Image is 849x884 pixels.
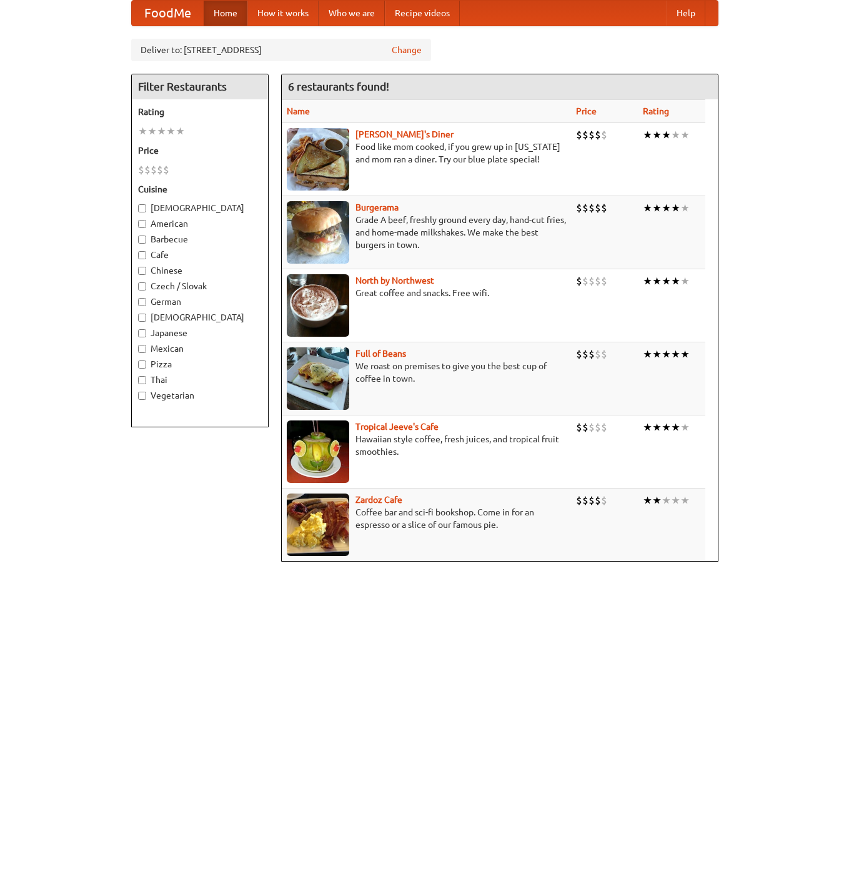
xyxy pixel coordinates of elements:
[287,347,349,410] img: beans.jpg
[662,420,671,434] li: ★
[355,276,434,286] a: North by Northwest
[138,106,262,118] h5: Rating
[138,389,262,402] label: Vegetarian
[643,494,652,507] li: ★
[166,124,176,138] li: ★
[680,420,690,434] li: ★
[138,282,146,291] input: Czech / Slovak
[582,274,588,288] li: $
[671,128,680,142] li: ★
[601,494,607,507] li: $
[138,314,146,322] input: [DEMOGRAPHIC_DATA]
[144,163,151,177] li: $
[176,124,185,138] li: ★
[652,420,662,434] li: ★
[588,274,595,288] li: $
[662,128,671,142] li: ★
[671,420,680,434] li: ★
[601,274,607,288] li: $
[287,201,349,264] img: burgerama.jpg
[576,128,582,142] li: $
[601,128,607,142] li: $
[157,124,166,138] li: ★
[287,141,566,166] p: Food like mom cooked, if you grew up in [US_STATE] and mom ran a diner. Try our blue plate special!
[680,347,690,361] li: ★
[287,360,566,385] p: We roast on premises to give you the best cup of coffee in town.
[662,347,671,361] li: ★
[247,1,319,26] a: How it works
[643,274,652,288] li: ★
[576,106,597,116] a: Price
[138,144,262,157] h5: Price
[138,267,146,275] input: Chinese
[138,329,146,337] input: Japanese
[582,494,588,507] li: $
[151,163,157,177] li: $
[138,376,146,384] input: Thai
[287,420,349,483] img: jeeves.jpg
[138,295,262,308] label: German
[662,274,671,288] li: ★
[138,236,146,244] input: Barbecue
[576,420,582,434] li: $
[132,1,204,26] a: FoodMe
[671,347,680,361] li: ★
[287,433,566,458] p: Hawaiian style coffee, fresh juices, and tropical fruit smoothies.
[643,347,652,361] li: ★
[138,345,146,353] input: Mexican
[671,201,680,215] li: ★
[355,349,406,359] a: Full of Beans
[287,287,566,299] p: Great coffee and snacks. Free wifi.
[652,347,662,361] li: ★
[287,494,349,556] img: zardoz.jpg
[595,274,601,288] li: $
[601,201,607,215] li: $
[595,128,601,142] li: $
[588,494,595,507] li: $
[287,106,310,116] a: Name
[582,347,588,361] li: $
[582,128,588,142] li: $
[355,202,399,212] a: Burgerama
[355,495,402,505] a: Zardoz Cafe
[287,506,566,531] p: Coffee bar and sci-fi bookshop. Come in for an espresso or a slice of our famous pie.
[287,128,349,191] img: sallys.jpg
[582,420,588,434] li: $
[643,420,652,434] li: ★
[576,494,582,507] li: $
[138,163,144,177] li: $
[147,124,157,138] li: ★
[138,217,262,230] label: American
[588,128,595,142] li: $
[138,280,262,292] label: Czech / Slovak
[355,422,439,432] a: Tropical Jeeve's Cafe
[595,494,601,507] li: $
[204,1,247,26] a: Home
[138,183,262,196] h5: Cuisine
[138,220,146,228] input: American
[138,249,262,261] label: Cafe
[680,494,690,507] li: ★
[595,201,601,215] li: $
[576,347,582,361] li: $
[319,1,385,26] a: Who we are
[138,202,262,214] label: [DEMOGRAPHIC_DATA]
[680,201,690,215] li: ★
[652,128,662,142] li: ★
[163,163,169,177] li: $
[588,201,595,215] li: $
[355,129,454,139] a: [PERSON_NAME]'s Diner
[157,163,163,177] li: $
[138,342,262,355] label: Mexican
[667,1,705,26] a: Help
[138,360,146,369] input: Pizza
[138,327,262,339] label: Japanese
[138,233,262,246] label: Barbecue
[662,201,671,215] li: ★
[601,347,607,361] li: $
[138,251,146,259] input: Cafe
[131,39,431,61] div: Deliver to: [STREET_ADDRESS]
[138,374,262,386] label: Thai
